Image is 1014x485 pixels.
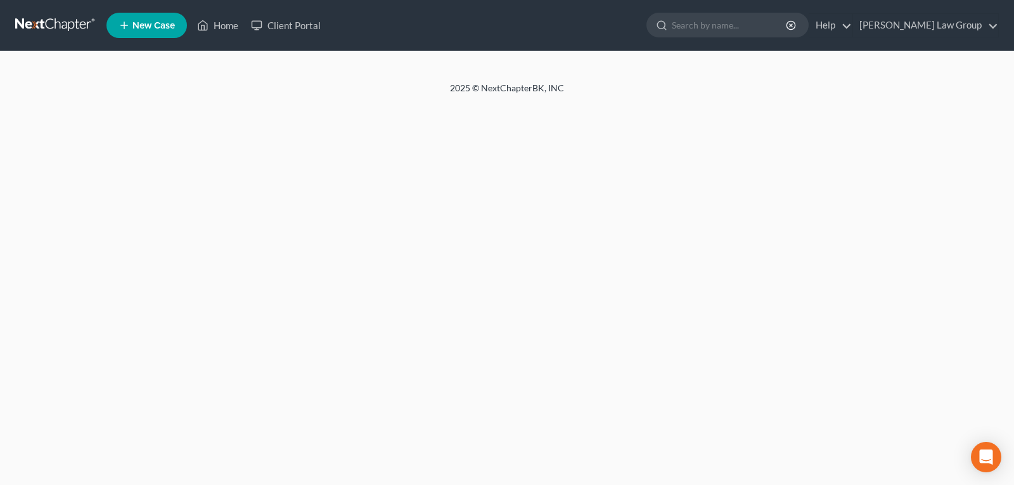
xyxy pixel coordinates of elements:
[809,14,852,37] a: Help
[672,13,788,37] input: Search by name...
[146,82,868,105] div: 2025 © NextChapterBK, INC
[853,14,998,37] a: [PERSON_NAME] Law Group
[132,21,175,30] span: New Case
[245,14,327,37] a: Client Portal
[971,442,1001,472] div: Open Intercom Messenger
[191,14,245,37] a: Home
